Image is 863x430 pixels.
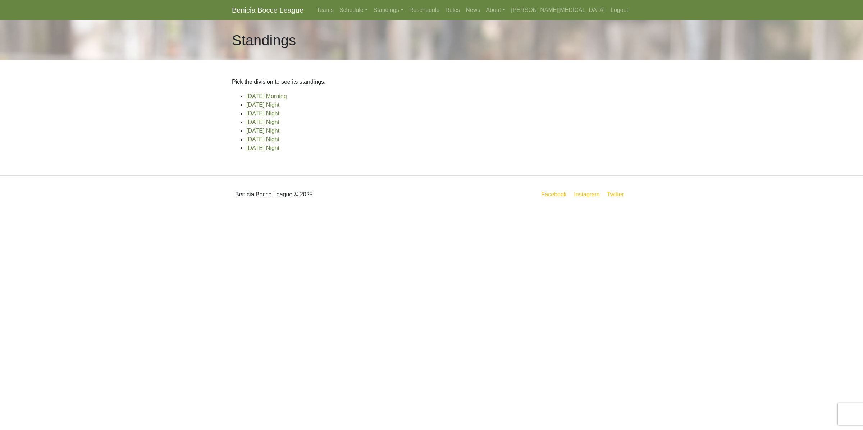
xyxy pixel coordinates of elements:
[246,119,279,125] a: [DATE] Night
[608,3,631,17] a: Logout
[508,3,608,17] a: [PERSON_NAME][MEDICAL_DATA]
[246,145,279,151] a: [DATE] Night
[232,78,631,86] p: Pick the division to see its standings:
[246,93,287,99] a: [DATE] Morning
[540,190,568,199] a: Facebook
[406,3,443,17] a: Reschedule
[232,3,303,17] a: Benicia Bocce League
[246,136,279,142] a: [DATE] Night
[572,190,601,199] a: Instagram
[246,102,279,108] a: [DATE] Night
[483,3,508,17] a: About
[314,3,337,17] a: Teams
[371,3,406,17] a: Standings
[463,3,483,17] a: News
[246,128,279,134] a: [DATE] Night
[246,110,279,116] a: [DATE] Night
[337,3,371,17] a: Schedule
[442,3,463,17] a: Rules
[227,182,431,207] div: Benicia Bocce League © 2025
[606,190,630,199] a: Twitter
[232,32,296,49] h1: Standings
